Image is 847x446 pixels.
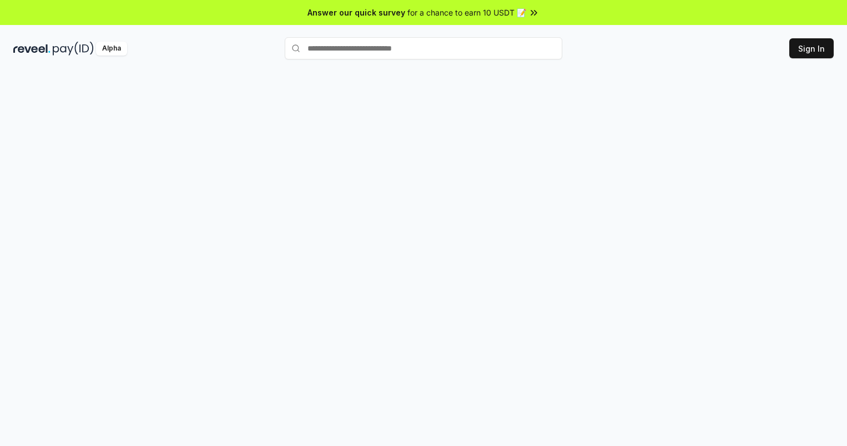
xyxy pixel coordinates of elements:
span: for a chance to earn 10 USDT 📝 [407,7,526,18]
img: pay_id [53,42,94,56]
img: reveel_dark [13,42,51,56]
span: Answer our quick survey [307,7,405,18]
div: Alpha [96,42,127,56]
button: Sign In [789,38,834,58]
